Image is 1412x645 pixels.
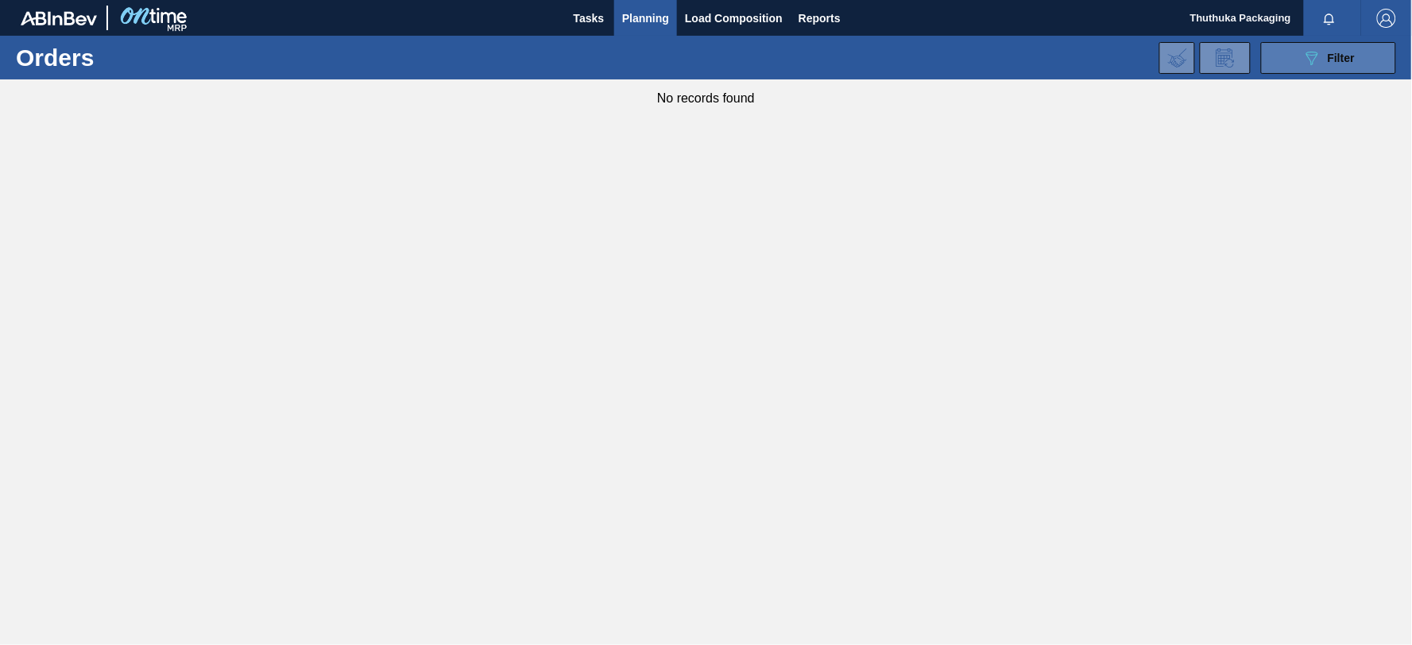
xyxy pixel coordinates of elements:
[1304,7,1355,29] button: Notifications
[21,11,97,25] img: TNhmsLtSVTkK8tSr43FrP2fwEKptu5GPRR3wAAAABJRU5ErkJggg==
[685,9,783,28] span: Load Composition
[16,48,250,67] h1: Orders
[799,9,841,28] span: Reports
[1200,42,1251,74] div: Order Review Request
[1328,52,1355,64] span: Filter
[1261,42,1396,74] button: Filter
[1377,9,1396,28] img: Logout
[1159,42,1195,74] div: Import Order Negotiation
[622,9,669,28] span: Planning
[571,9,606,28] span: Tasks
